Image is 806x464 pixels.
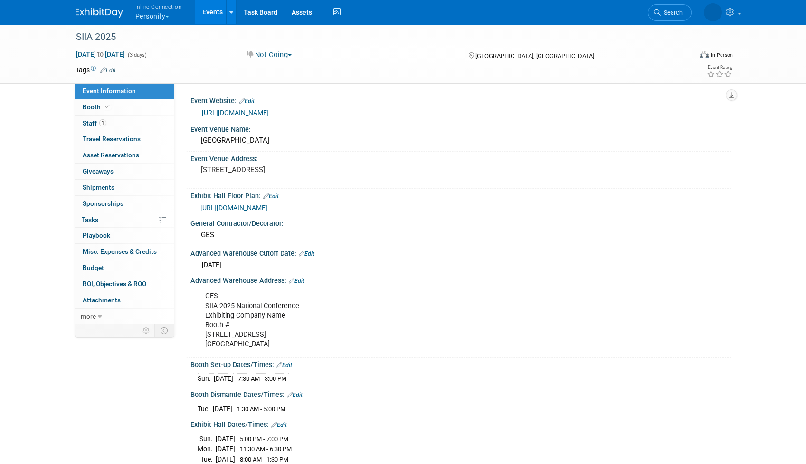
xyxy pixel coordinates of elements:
[76,65,116,75] td: Tags
[83,119,106,127] span: Staff
[83,248,157,255] span: Misc. Expenses & Credits
[475,52,594,59] span: [GEOGRAPHIC_DATA], [GEOGRAPHIC_DATA]
[648,4,692,21] a: Search
[96,50,105,58] span: to
[190,387,731,400] div: Booth Dismantle Dates/Times:
[237,406,285,413] span: 1:30 AM - 5:00 PM
[135,1,182,11] span: Inline Connection
[83,151,139,159] span: Asset Reservations
[83,264,104,271] span: Budget
[704,3,722,21] img: Brian Lew
[299,251,314,257] a: Edit
[75,147,174,163] a: Asset Reservations
[75,131,174,147] a: Travel Reservations
[75,309,174,324] a: more
[240,435,288,443] span: 5:00 PM - 7:00 PM
[83,200,123,207] span: Sponsorships
[711,51,733,58] div: In-Person
[83,296,121,304] span: Attachments
[213,404,232,414] td: [DATE]
[700,51,709,58] img: Format-Inperson.png
[190,273,731,286] div: Advanced Warehouse Address:
[75,292,174,308] a: Attachments
[198,404,213,414] td: Tue.
[75,180,174,195] a: Shipments
[81,312,96,320] span: more
[216,444,235,454] td: [DATE]
[83,103,112,111] span: Booth
[198,444,216,454] td: Mon.
[75,212,174,228] a: Tasks
[289,278,304,284] a: Edit
[243,50,295,60] button: Not Going
[75,83,174,99] a: Event Information
[83,87,136,95] span: Event Information
[190,417,731,430] div: Exhibit Hall Dates/Times:
[202,109,269,116] a: [URL][DOMAIN_NAME]
[105,104,110,109] i: Booth reservation complete
[75,260,174,276] a: Budget
[198,228,724,242] div: GES
[154,324,174,337] td: Toggle Event Tabs
[263,193,279,200] a: Edit
[190,358,731,370] div: Booth Set-up Dates/Times:
[276,362,292,368] a: Edit
[202,261,221,269] span: [DATE]
[198,434,216,444] td: Sun.
[200,204,267,212] a: [URL][DOMAIN_NAME]
[198,454,216,464] td: Tue.
[83,184,114,191] span: Shipments
[214,374,233,384] td: [DATE]
[198,374,214,384] td: Sun.
[75,196,174,212] a: Sponsorships
[271,422,287,428] a: Edit
[83,280,146,288] span: ROI, Objectives & ROO
[190,246,731,259] div: Advanced Warehouse Cutoff Date:
[707,65,732,70] div: Event Rating
[75,99,174,115] a: Booth
[75,228,174,243] a: Playbook
[73,29,677,46] div: SIIA 2025
[216,434,235,444] td: [DATE]
[198,133,724,148] div: [GEOGRAPHIC_DATA]
[190,152,731,164] div: Event Venue Address:
[190,122,731,134] div: Event Venue Name:
[99,119,106,126] span: 1
[216,454,235,464] td: [DATE]
[100,67,116,74] a: Edit
[190,94,731,106] div: Event Website:
[83,232,110,239] span: Playbook
[75,164,174,179] a: Giveaways
[82,216,98,223] span: Tasks
[75,244,174,260] a: Misc. Expenses & Credits
[238,375,286,382] span: 7:30 AM - 3:00 PM
[127,52,147,58] span: (3 days)
[287,392,303,398] a: Edit
[635,49,733,64] div: Event Format
[240,445,292,453] span: 11:30 AM - 6:30 PM
[201,165,405,174] pre: [STREET_ADDRESS]
[75,276,174,292] a: ROI, Objectives & ROO
[83,135,141,143] span: Travel Reservations
[83,167,114,175] span: Giveaways
[199,287,626,353] div: GES SIIA 2025 National Conference Exhibiting Company Name Booth # [STREET_ADDRESS] [GEOGRAPHIC_DATA]
[138,324,155,337] td: Personalize Event Tab Strip
[239,98,255,105] a: Edit
[661,9,683,16] span: Search
[240,456,288,463] span: 8:00 AM - 1:30 PM
[76,50,125,58] span: [DATE] [DATE]
[190,216,731,228] div: General Contractor/Decorator:
[75,116,174,131] a: Staff1
[76,8,123,18] img: ExhibitDay
[190,189,731,201] div: Exhibit Hall Floor Plan:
